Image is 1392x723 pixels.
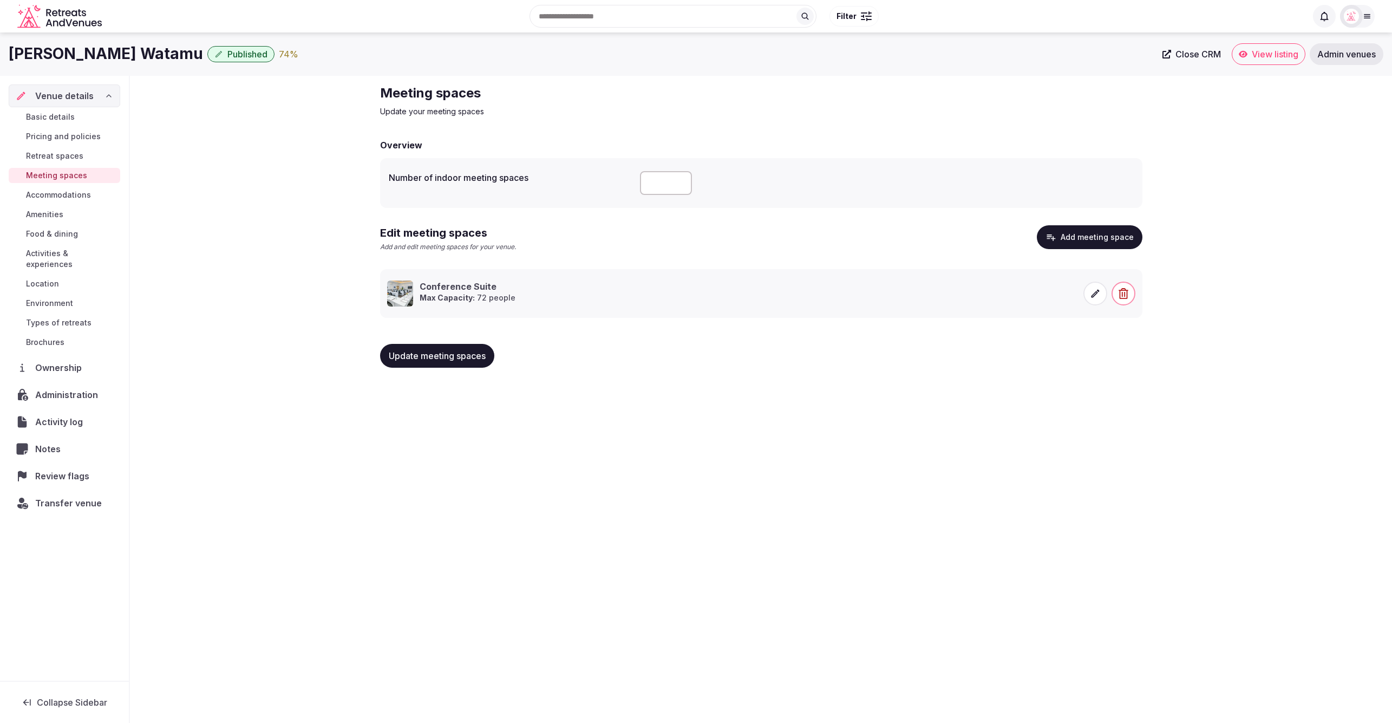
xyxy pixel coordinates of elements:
a: Activity log [9,411,120,433]
span: Notes [35,442,65,455]
a: Activities & experiences [9,246,120,272]
a: View listing [1232,43,1305,65]
a: Location [9,276,120,291]
span: Accommodations [26,190,91,200]
span: Pricing and policies [26,131,101,142]
span: Collapse Sidebar [37,697,107,708]
span: Close CRM [1175,49,1221,60]
button: Transfer venue [9,492,120,514]
span: Retreat spaces [26,151,83,161]
a: Meeting spaces [9,168,120,183]
span: Types of retreats [26,317,92,328]
span: Ownership [35,361,86,374]
a: Amenities [9,207,120,222]
button: 74% [279,48,298,61]
a: Accommodations [9,187,120,203]
span: Transfer venue [35,497,102,510]
div: 74 % [279,48,298,61]
span: Administration [35,388,102,401]
a: Basic details [9,109,120,125]
span: Venue details [35,89,94,102]
h1: [PERSON_NAME] Watamu [9,43,203,64]
a: Types of retreats [9,315,120,330]
span: Review flags [35,470,94,483]
a: Administration [9,383,120,406]
img: miaceralde [1344,9,1359,24]
span: Location [26,278,59,289]
a: Retreat spaces [9,148,120,164]
span: Amenities [26,209,63,220]
a: Close CRM [1156,43,1227,65]
span: Published [227,49,267,60]
button: Collapse Sidebar [9,691,120,714]
a: Food & dining [9,226,120,242]
span: Food & dining [26,229,78,239]
span: Environment [26,298,73,309]
a: Brochures [9,335,120,350]
a: Environment [9,296,120,311]
span: Brochures [26,337,64,348]
a: Ownership [9,356,120,379]
a: Review flags [9,465,120,487]
span: Admin venues [1317,49,1376,60]
span: Basic details [26,112,75,122]
span: Meeting spaces [26,170,87,181]
span: View listing [1252,49,1298,60]
svg: Retreats and Venues company logo [17,4,104,29]
span: Filter [836,11,857,22]
span: Activities & experiences [26,248,116,270]
button: Filter [829,6,879,27]
a: Visit the homepage [17,4,104,29]
a: Pricing and policies [9,129,120,144]
a: Admin venues [1310,43,1383,65]
span: Activity log [35,415,87,428]
a: Notes [9,438,120,460]
button: Published [207,46,275,62]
